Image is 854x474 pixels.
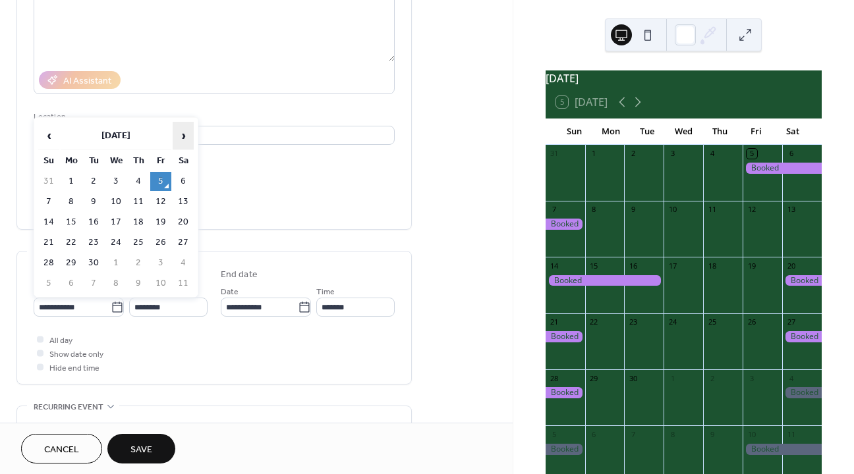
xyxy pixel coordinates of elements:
[107,434,175,463] button: Save
[668,373,677,383] div: 1
[707,317,717,327] div: 25
[38,192,59,211] td: 7
[546,275,664,286] div: Booked
[747,261,756,271] div: 19
[21,434,102,463] button: Cancel
[105,192,127,211] td: 10
[128,233,149,252] td: 25
[38,274,59,293] td: 5
[589,149,599,159] div: 1
[707,149,717,159] div: 4
[747,149,756,159] div: 5
[34,400,103,414] span: Recurring event
[589,261,599,271] div: 15
[786,317,796,327] div: 27
[747,205,756,215] div: 12
[128,151,149,171] th: Th
[702,118,738,145] div: Thu
[786,261,796,271] div: 20
[668,317,677,327] div: 24
[150,253,171,273] td: 3
[592,118,629,145] div: Mon
[546,219,585,230] div: Booked
[738,118,774,145] div: Fri
[61,274,82,293] td: 6
[44,443,79,457] span: Cancel
[38,151,59,171] th: Su
[83,253,104,273] td: 30
[589,205,599,215] div: 8
[786,149,796,159] div: 6
[61,122,171,150] th: [DATE]
[546,444,585,455] div: Booked
[83,192,104,211] td: 9
[747,373,756,383] div: 3
[83,213,104,232] td: 16
[105,151,127,171] th: We
[39,122,59,149] span: ‹
[668,261,677,271] div: 17
[150,274,171,293] td: 10
[546,387,585,398] div: Booked
[629,118,665,145] div: Tue
[150,192,171,211] td: 12
[550,373,559,383] div: 28
[546,331,585,342] div: Booked
[38,172,59,191] td: 31
[747,429,756,439] div: 10
[61,213,82,232] td: 15
[61,151,82,171] th: Mo
[173,274,194,293] td: 11
[105,253,127,273] td: 1
[782,387,822,398] div: Booked
[49,348,103,361] span: Show date only
[668,205,677,215] div: 10
[628,205,638,215] div: 9
[707,429,717,439] div: 9
[589,429,599,439] div: 6
[747,317,756,327] div: 26
[173,213,194,232] td: 20
[38,253,59,273] td: 28
[128,172,149,191] td: 4
[128,253,149,273] td: 2
[316,285,335,299] span: Time
[668,149,677,159] div: 3
[105,233,127,252] td: 24
[173,172,194,191] td: 6
[550,149,559,159] div: 31
[83,151,104,171] th: Tu
[743,444,822,455] div: Booked
[150,151,171,171] th: Fr
[782,275,822,286] div: Booked
[83,274,104,293] td: 7
[589,373,599,383] div: 29
[34,110,392,124] div: Location
[786,205,796,215] div: 13
[550,429,559,439] div: 5
[150,172,171,191] td: 5
[628,373,638,383] div: 30
[83,233,104,252] td: 23
[49,361,100,375] span: Hide end time
[628,149,638,159] div: 2
[128,192,149,211] td: 11
[786,429,796,439] div: 11
[707,205,717,215] div: 11
[782,331,822,342] div: Booked
[546,70,822,86] div: [DATE]
[38,233,59,252] td: 21
[49,334,72,348] span: All day
[628,261,638,271] div: 16
[221,268,258,282] div: End date
[173,253,194,273] td: 4
[61,233,82,252] td: 22
[221,285,239,299] span: Date
[589,317,599,327] div: 22
[173,233,194,252] td: 27
[628,317,638,327] div: 23
[128,274,149,293] td: 9
[150,213,171,232] td: 19
[668,429,677,439] div: 8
